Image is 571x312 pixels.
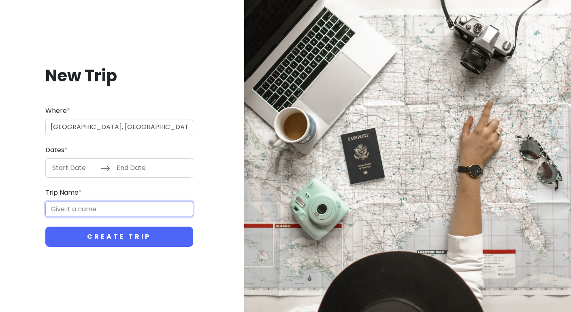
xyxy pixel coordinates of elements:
[45,106,70,116] label: Where
[45,65,193,86] h1: New Trip
[112,159,165,177] input: End Date
[45,119,193,135] input: City (e.g., New York)
[45,145,68,155] label: Dates
[45,201,193,217] input: Give it a name
[48,159,100,177] input: Start Date
[45,187,82,198] label: Trip Name
[45,227,193,247] button: Create Trip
